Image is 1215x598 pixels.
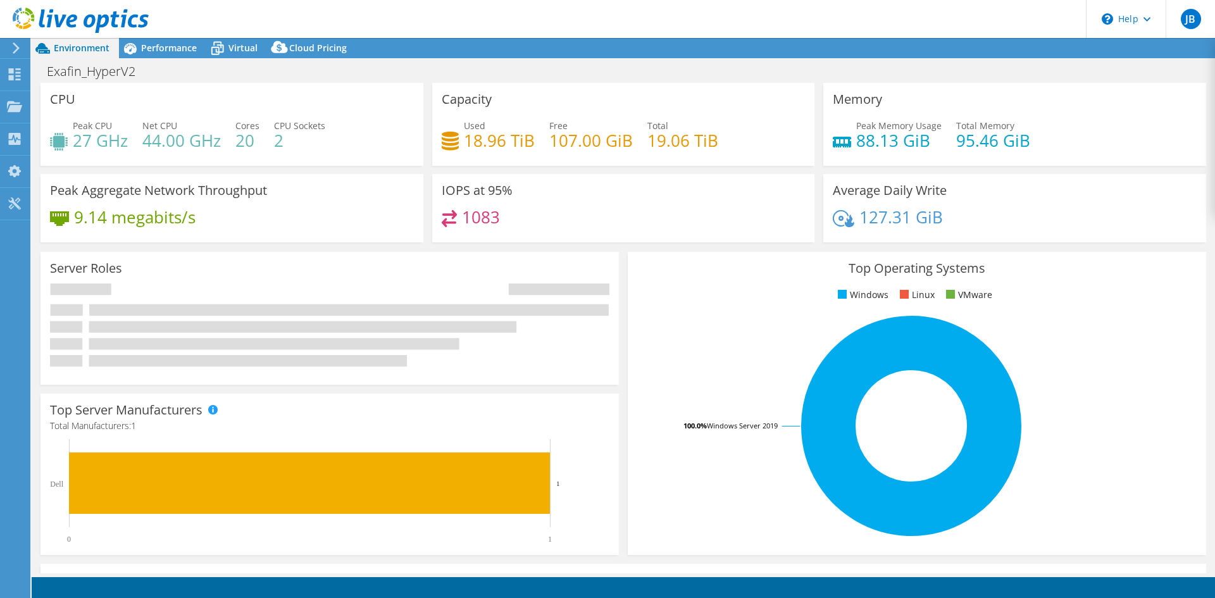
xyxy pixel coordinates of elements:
h1: Exafin_HyperV2 [41,65,155,78]
h3: CPU [50,92,75,106]
h3: IOPS at 95% [442,184,513,197]
h3: Capacity [442,92,492,106]
h3: Memory [833,92,882,106]
h3: Top Operating Systems [637,261,1197,275]
li: VMware [943,288,992,302]
text: 1 [548,535,552,544]
li: Linux [897,288,935,302]
h4: 95.46 GiB [956,134,1030,147]
span: Cloud Pricing [289,42,347,54]
span: JB [1181,9,1201,29]
li: Windows [835,288,888,302]
h4: Total Manufacturers: [50,419,609,433]
h3: Average Daily Write [833,184,947,197]
h4: 127.31 GiB [859,210,943,224]
span: Peak Memory Usage [856,120,942,132]
h3: Server Roles [50,261,122,275]
h3: Top Server Manufacturers [50,403,202,417]
span: Virtual [228,42,258,54]
h4: 44.00 GHz [142,134,221,147]
h4: 1083 [462,210,500,224]
tspan: 100.0% [683,421,707,430]
h4: 88.13 GiB [856,134,942,147]
span: Used [464,120,485,132]
text: 1 [556,480,560,487]
h4: 2 [274,134,325,147]
text: Dell [50,480,63,489]
span: Cores [235,120,259,132]
h4: 19.06 TiB [647,134,718,147]
span: Total [647,120,668,132]
span: 1 [131,420,136,432]
svg: \n [1102,13,1113,25]
span: Net CPU [142,120,177,132]
span: Peak CPU [73,120,112,132]
tspan: Windows Server 2019 [707,421,778,430]
h3: Peak Aggregate Network Throughput [50,184,267,197]
span: Environment [54,42,109,54]
span: Total Memory [956,120,1014,132]
text: 0 [67,535,71,544]
h4: 9.14 megabits/s [74,210,196,224]
span: CPU Sockets [274,120,325,132]
h4: 20 [235,134,259,147]
h4: 27 GHz [73,134,128,147]
h4: 18.96 TiB [464,134,535,147]
h4: 107.00 GiB [549,134,633,147]
span: Free [549,120,568,132]
span: Performance [141,42,197,54]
